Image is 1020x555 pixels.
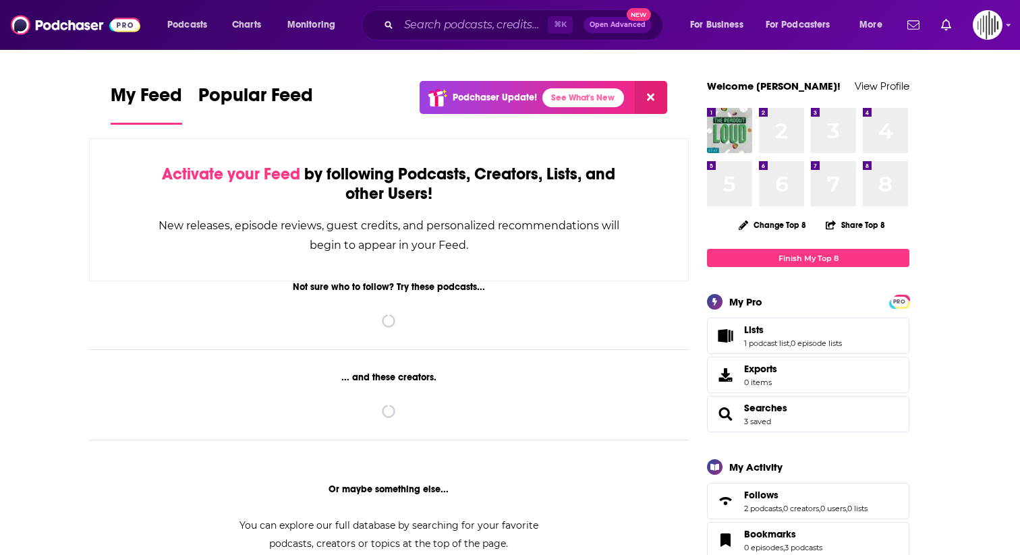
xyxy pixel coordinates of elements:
[782,504,783,513] span: ,
[712,405,739,423] a: Searches
[111,84,182,125] a: My Feed
[729,461,783,473] div: My Activity
[783,504,819,513] a: 0 creators
[167,16,207,34] span: Podcasts
[729,295,762,308] div: My Pro
[973,10,1002,40] img: User Profile
[707,249,909,267] a: Finish My Top 8
[825,212,886,238] button: Share Top 8
[89,484,689,495] div: Or maybe something else...
[707,108,752,153] img: The Readout Loud
[891,296,907,306] a: PRO
[712,366,739,384] span: Exports
[162,164,300,184] span: Activate your Feed
[744,528,822,540] a: Bookmarks
[627,8,651,21] span: New
[789,339,791,348] span: ,
[89,281,689,293] div: Not sure who to follow? Try these podcasts...
[744,489,778,501] span: Follows
[542,88,624,107] a: See What's New
[157,216,621,255] div: New releases, episode reviews, guest credits, and personalized recommendations will begin to appe...
[744,528,796,540] span: Bookmarks
[744,543,783,552] a: 0 episodes
[374,9,676,40] div: Search podcasts, credits, & more...
[783,543,785,552] span: ,
[198,84,313,125] a: Popular Feed
[847,504,868,513] a: 0 lists
[707,396,909,432] span: Searches
[936,13,957,36] a: Show notifications dropdown
[712,492,739,510] a: Follows
[158,14,225,36] button: open menu
[712,326,739,345] a: Lists
[744,324,764,336] span: Lists
[278,14,353,36] button: open menu
[590,22,646,28] span: Open Advanced
[744,402,787,414] a: Searches
[791,339,842,348] a: 0 episode lists
[859,16,882,34] span: More
[453,92,537,103] p: Podchaser Update!
[850,14,899,36] button: open menu
[707,80,841,92] a: Welcome [PERSON_NAME]!
[198,84,313,115] span: Popular Feed
[902,13,925,36] a: Show notifications dropdown
[399,14,548,36] input: Search podcasts, credits, & more...
[744,339,789,348] a: 1 podcast list
[681,14,760,36] button: open menu
[744,324,842,336] a: Lists
[891,297,907,307] span: PRO
[223,14,269,36] a: Charts
[855,80,909,92] a: View Profile
[973,10,1002,40] span: Logged in as gpg2
[584,17,652,33] button: Open AdvancedNew
[757,14,850,36] button: open menu
[89,372,689,383] div: ... and these creators.
[690,16,743,34] span: For Business
[707,357,909,393] a: Exports
[744,504,782,513] a: 2 podcasts
[744,363,777,375] span: Exports
[232,16,261,34] span: Charts
[712,531,739,550] a: Bookmarks
[111,84,182,115] span: My Feed
[744,378,777,387] span: 0 items
[223,517,555,553] div: You can explore our full database by searching for your favorite podcasts, creators or topics at ...
[548,16,573,34] span: ⌘ K
[744,489,868,501] a: Follows
[785,543,822,552] a: 3 podcasts
[820,504,846,513] a: 0 users
[744,417,771,426] a: 3 saved
[973,10,1002,40] button: Show profile menu
[819,504,820,513] span: ,
[287,16,335,34] span: Monitoring
[766,16,830,34] span: For Podcasters
[707,318,909,354] span: Lists
[157,165,621,204] div: by following Podcasts, Creators, Lists, and other Users!
[846,504,847,513] span: ,
[731,216,814,233] button: Change Top 8
[707,483,909,519] span: Follows
[11,12,140,38] img: Podchaser - Follow, Share and Rate Podcasts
